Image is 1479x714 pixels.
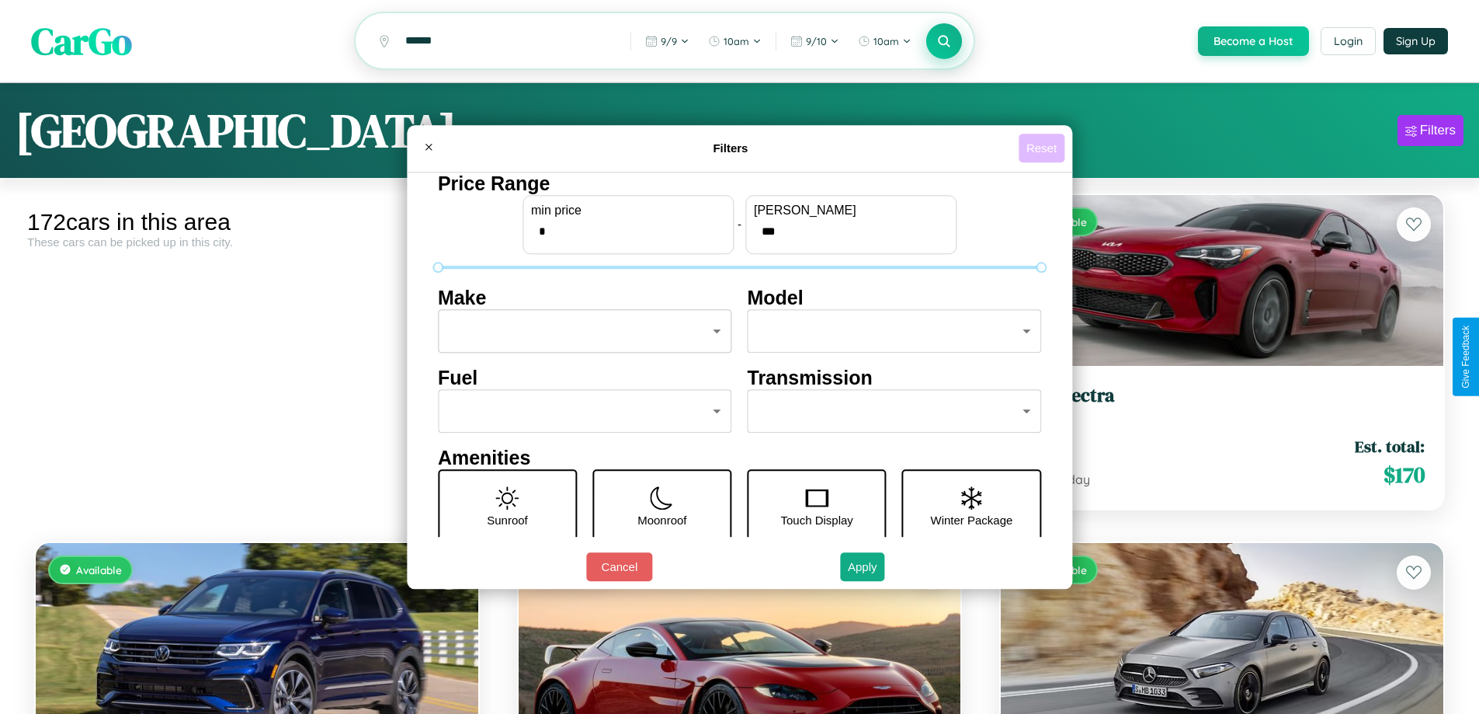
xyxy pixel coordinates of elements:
[31,16,132,67] span: CarGo
[76,563,122,576] span: Available
[748,367,1042,389] h4: Transmission
[738,214,741,235] p: -
[754,204,948,218] label: [PERSON_NAME]
[1019,134,1064,162] button: Reset
[1019,385,1425,407] h3: Kia Spectra
[16,99,457,162] h1: [GEOGRAPHIC_DATA]
[531,204,725,218] label: min price
[1420,123,1456,138] div: Filters
[637,29,697,54] button: 9/9
[487,510,528,531] p: Sunroof
[27,209,487,235] div: 172 cars in this area
[661,35,677,47] span: 9 / 9
[27,235,487,249] div: These cars can be picked up in this city.
[806,35,827,47] span: 9 / 10
[1057,472,1090,487] span: / day
[724,35,749,47] span: 10am
[1321,27,1376,55] button: Login
[748,287,1042,309] h4: Model
[1460,326,1471,388] div: Give Feedback
[438,367,732,389] h4: Fuel
[637,510,686,531] p: Moonroof
[783,29,847,54] button: 9/10
[850,29,919,54] button: 10am
[438,447,1041,469] h4: Amenities
[780,510,852,531] p: Touch Display
[1355,435,1425,458] span: Est. total:
[1198,26,1309,56] button: Become a Host
[840,552,885,581] button: Apply
[1384,459,1425,490] span: $ 170
[438,287,732,309] h4: Make
[586,552,652,581] button: Cancel
[1019,385,1425,423] a: Kia Spectra2023
[700,29,769,54] button: 10am
[438,172,1041,195] h4: Price Range
[1397,115,1463,146] button: Filters
[873,35,899,47] span: 10am
[1384,28,1448,54] button: Sign Up
[931,510,1013,531] p: Winter Package
[443,141,1019,155] h4: Filters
